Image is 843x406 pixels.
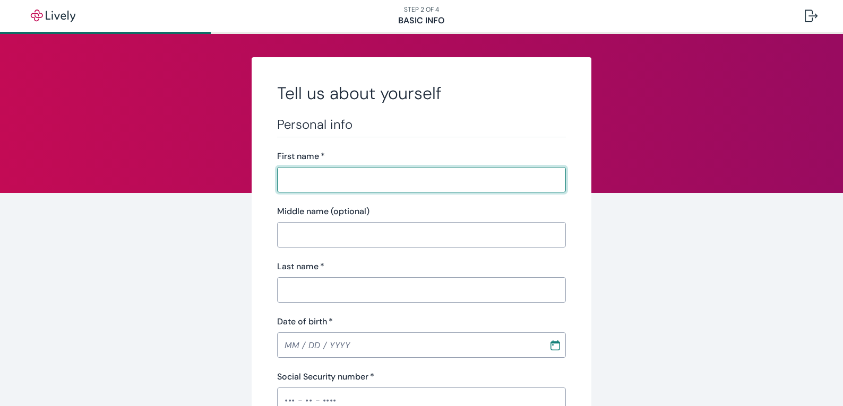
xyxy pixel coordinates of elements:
button: Log out [796,3,826,29]
label: First name [277,150,325,163]
input: MM / DD / YYYY [277,334,541,356]
button: Choose date [546,336,565,355]
h3: Personal info [277,117,566,133]
label: Social Security number [277,370,374,383]
label: Date of birth [277,315,333,328]
img: Lively [23,10,83,22]
label: Last name [277,260,324,273]
label: Middle name (optional) [277,205,369,218]
h2: Tell us about yourself [277,83,566,104]
svg: Calendar [550,340,561,350]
